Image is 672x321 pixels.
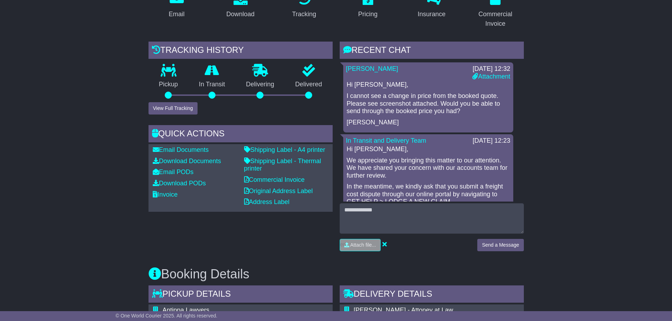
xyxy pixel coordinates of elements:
div: RECENT CHAT [340,42,524,61]
a: Download Documents [153,158,221,165]
h3: Booking Details [149,267,524,281]
p: Delivering [236,81,285,88]
div: Pricing [358,10,377,19]
a: Original Address Label [244,187,313,195]
a: Invoice [153,191,178,198]
div: Quick Actions [149,125,333,144]
div: Download [226,10,254,19]
a: Shipping Label - Thermal printer [244,158,321,172]
p: Pickup [149,81,189,88]
a: In Transit and Delivery Team [346,137,426,144]
a: Commercial Invoice [244,176,305,183]
div: [DATE] 12:32 [472,65,510,73]
span: © One World Courier 2025. All rights reserved. [116,313,218,319]
a: Shipping Label - A4 printer [244,146,325,153]
button: View Full Tracking [149,102,198,115]
div: Tracking [292,10,316,19]
span: [PERSON_NAME] - Attoney at Law [354,307,453,314]
p: Hi [PERSON_NAME], [347,146,510,153]
div: [DATE] 12:23 [473,137,510,145]
div: Pickup Details [149,285,333,304]
p: Delivered [285,81,333,88]
div: Email [169,10,184,19]
a: [PERSON_NAME] [346,65,398,72]
a: Attachment [472,73,510,80]
p: Hi [PERSON_NAME], [347,81,510,89]
a: Address Label [244,198,290,205]
a: Email Documents [153,146,209,153]
span: Antippa Lawyers [163,307,210,314]
p: In Transit [188,81,236,88]
div: Insurance [418,10,446,19]
a: Download PODs [153,180,206,187]
p: I cannot see a change in price from the booked quote. Please see screenshot attached. Would you b... [347,92,510,115]
a: Email PODs [153,168,194,175]
p: [PERSON_NAME] [347,119,510,126]
p: In the meantime, we kindly ask that you submit a freight cost dispute through our online portal b... [347,183,510,206]
div: Delivery Details [340,285,524,304]
p: We appreciate you bringing this matter to our attention. We have shared your concern with our acc... [347,157,510,180]
div: Commercial Invoice [472,10,519,29]
div: Tracking history [149,42,333,61]
button: Send a Message [477,239,523,251]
